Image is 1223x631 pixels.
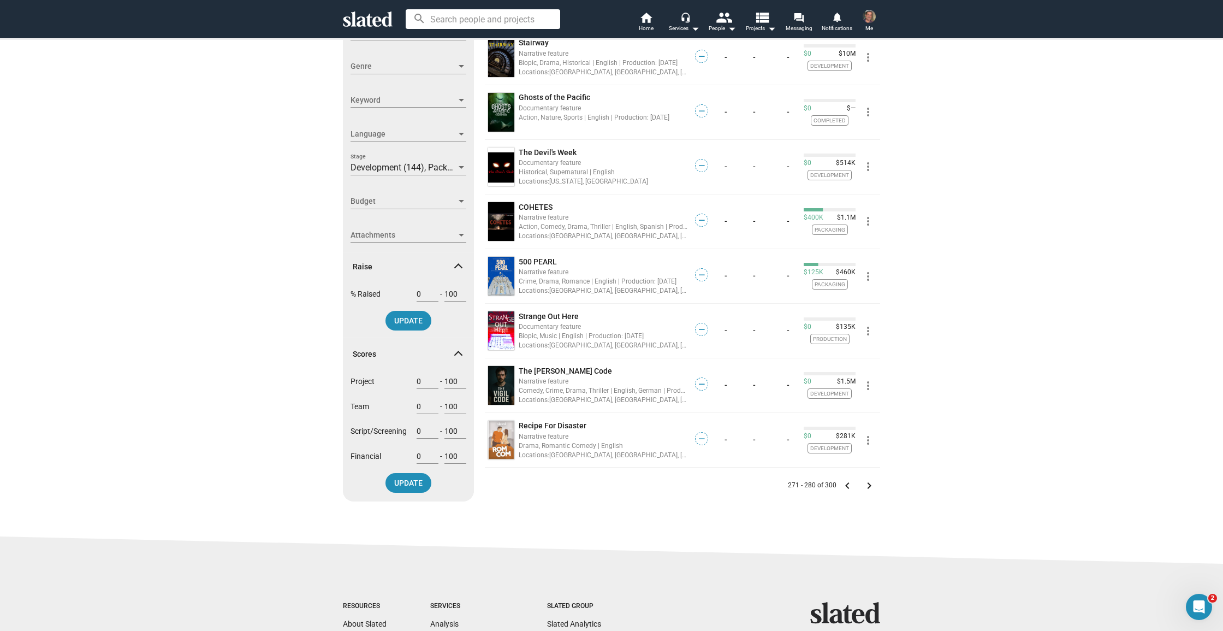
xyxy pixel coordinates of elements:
span: $0 [804,378,811,386]
span: — [696,51,708,62]
a: Messaging [780,11,818,35]
span: — [696,325,708,335]
img: undefined [488,366,514,405]
div: Comedy, Crime, Drama, Thriller | English, German | Production: [DATE] [519,385,687,396]
a: undefined [486,200,516,243]
span: Scores [353,349,455,359]
div: Services [669,22,699,35]
a: undefined [486,255,516,298]
a: - [753,381,756,390]
a: - [753,435,756,444]
span: Packaging [812,225,848,235]
img: undefined [488,93,514,132]
button: Next Page [858,475,880,497]
a: Ghosts of the PacificDocumentary featureAction, Nature, Sports | English | Production: [DATE] [519,92,687,132]
a: 500 PEARLNarrative featureCrime, Drama, Romance | English | Production: [DATE]Locations:[GEOGRAPH... [519,257,687,296]
div: Action, Comedy, Drama, Thriller | English, Spanish | Production: [DATE] [519,221,687,232]
img: undefined [488,38,514,77]
mat-icon: more_vert [862,215,875,228]
div: [GEOGRAPHIC_DATA], [GEOGRAPHIC_DATA], [US_STATE], [GEOGRAPHIC_DATA], [GEOGRAPHIC_DATA], [GEOGRAPH... [519,394,687,405]
div: - [417,399,466,423]
span: Production [810,334,850,344]
a: - [787,435,789,444]
a: undefined [486,36,516,79]
span: Stairway [519,38,549,47]
button: Projects [741,11,780,35]
a: Slated Analytics [547,620,601,628]
span: $125K [804,268,823,277]
a: - [725,326,727,335]
span: Development (144), Packaging (119), Pre-Production (11), Production (14), Post-Production (8), Co... [351,162,771,173]
a: - [787,381,789,390]
span: Locations: [519,451,549,459]
span: — [696,434,708,444]
span: $281K [832,432,856,441]
a: - [725,108,727,116]
img: undefined [488,148,514,186]
div: [GEOGRAPHIC_DATA], [GEOGRAPHIC_DATA], [GEOGRAPHIC_DATA], [GEOGRAPHIC_DATA], [GEOGRAPHIC_DATA], [G... [519,67,687,77]
a: - [725,381,727,390]
span: — [696,215,708,226]
a: undefined [486,309,516,352]
a: - [787,272,789,280]
button: Services [665,11,703,35]
a: - [787,108,789,116]
span: $0 [804,159,811,168]
span: Development [808,388,852,399]
mat-icon: arrow_drop_down [765,22,778,35]
img: undefined [488,202,514,241]
span: $0 [804,432,811,441]
a: - [753,53,756,62]
a: — [695,384,708,392]
mat-icon: keyboard_arrow_left [841,479,854,492]
div: [GEOGRAPHIC_DATA], [GEOGRAPHIC_DATA], [GEOGRAPHIC_DATA] [519,450,687,460]
a: — [695,438,708,447]
mat-icon: notifications [832,11,842,22]
span: $0 [804,104,811,113]
span: — [696,270,708,280]
div: [GEOGRAPHIC_DATA], [GEOGRAPHIC_DATA], [GEOGRAPHIC_DATA], [GEOGRAPHIC_DATA], [GEOGRAPHIC_DATA], [G... [519,231,687,241]
a: — [695,220,708,228]
mat-icon: more_vert [862,379,875,392]
mat-icon: keyboard_arrow_right [863,479,876,492]
iframe: Intercom live chat [1186,594,1212,620]
a: About Slated [343,620,387,628]
span: Me [865,22,873,35]
a: - [725,217,727,226]
mat-expansion-panel-header: Raise [343,249,474,284]
span: Keyword [351,95,456,106]
mat-icon: forum [793,12,804,22]
div: Resources [343,602,387,611]
span: Strange Out Here [519,312,579,321]
div: [US_STATE], [GEOGRAPHIC_DATA] [519,176,687,186]
div: [GEOGRAPHIC_DATA], [GEOGRAPHIC_DATA], [GEOGRAPHIC_DATA], [GEOGRAPHIC_DATA], [GEOGRAPHIC_DATA], [G... [519,340,687,350]
a: - [725,162,727,171]
button: Previous Page [836,475,858,497]
a: undefined [486,91,516,134]
span: $0 [804,50,811,58]
div: - [417,286,466,311]
span: 2 [1208,594,1217,603]
div: Slated Group [547,602,621,611]
div: Crime, Drama, Romance | English | Production: [DATE] [519,276,687,286]
span: $1.5M [833,378,856,386]
div: Raise [343,286,474,337]
div: Action, Nature, Sports | English | Production: [DATE] [519,112,687,122]
span: Locations: [519,341,549,349]
a: - [787,326,789,335]
button: UPDATE [385,473,431,493]
span: Locations: [519,232,549,240]
a: Analysis [430,620,459,628]
a: StairwayNarrative featureBiopic, Drama, Historical | English | Production: [DATE]Locations:[GEOGR... [519,38,687,77]
a: — [695,274,708,283]
a: Recipe For DisasterNarrative featureDrama, Romantic Comedy | EnglishLocations:[GEOGRAPHIC_DATA], ... [519,421,687,460]
mat-icon: more_vert [862,105,875,119]
span: Notifications [822,22,852,35]
mat-icon: home [639,11,652,24]
button: UPDATE [385,311,431,331]
span: $400K [804,214,823,222]
mat-icon: more_vert [862,325,875,338]
span: Genre [351,61,456,72]
div: Script/Screening [351,423,466,448]
div: Biopic, Drama, Historical | English | Production: [DATE] [519,57,687,68]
